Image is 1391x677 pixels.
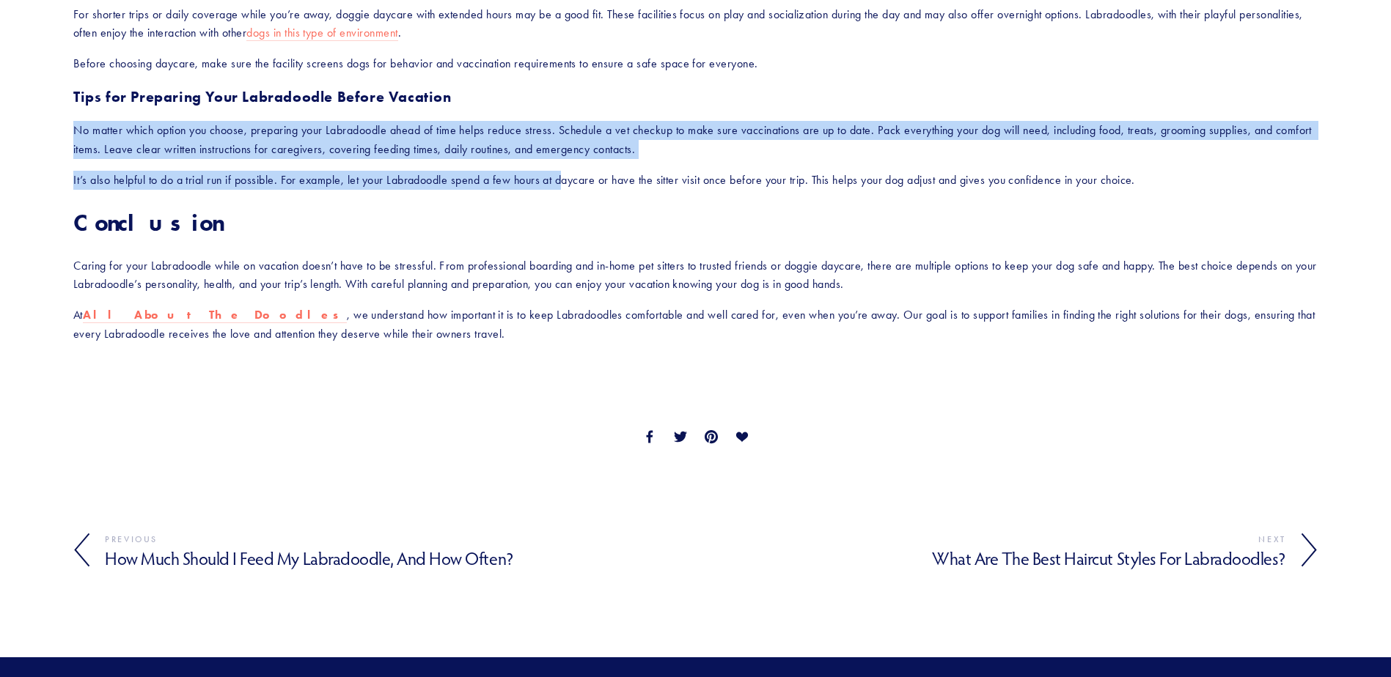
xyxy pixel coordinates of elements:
p: No matter which option you choose, preparing your Labradoodle ahead of time helps reduce stress. ... [73,121,1318,158]
p: For shorter trips or daily coverage while you’re away, doggie daycare with extended hours may be ... [73,5,1318,42]
div: Previous [105,531,696,548]
h4: What Are the Best Haircut Styles for Labradoodles? [696,548,1287,569]
p: Before choosing daycare, make sure the facility screens dogs for behavior and vaccination require... [73,54,1318,73]
p: Caring for your Labradoodle while on vacation doesn’t have to be stressful. From professional boa... [73,256,1318,294]
strong: Conclusion [73,208,222,237]
strong: All About The Doodles [83,308,347,322]
h4: How Much Should I Feed My Labradoodle, and How Often? [105,548,696,569]
a: Next What Are the Best Haircut Styles for Labradoodles? [696,531,1318,569]
strong: Tips for Preparing Your Labradoodle Before Vacation [73,88,452,106]
a: Previous How Much Should I Feed My Labradoodle, and How Often? [73,531,696,569]
div: Next [696,531,1287,548]
a: All About The Doodles [83,308,347,323]
p: At , we understand how important it is to keep Labradoodles comfortable and well cared for, even ... [73,306,1318,343]
a: dogs in this type of environment [246,26,397,41]
p: It’s also helpful to do a trial run if possible. For example, let your Labradoodle spend a few ho... [73,171,1318,190]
